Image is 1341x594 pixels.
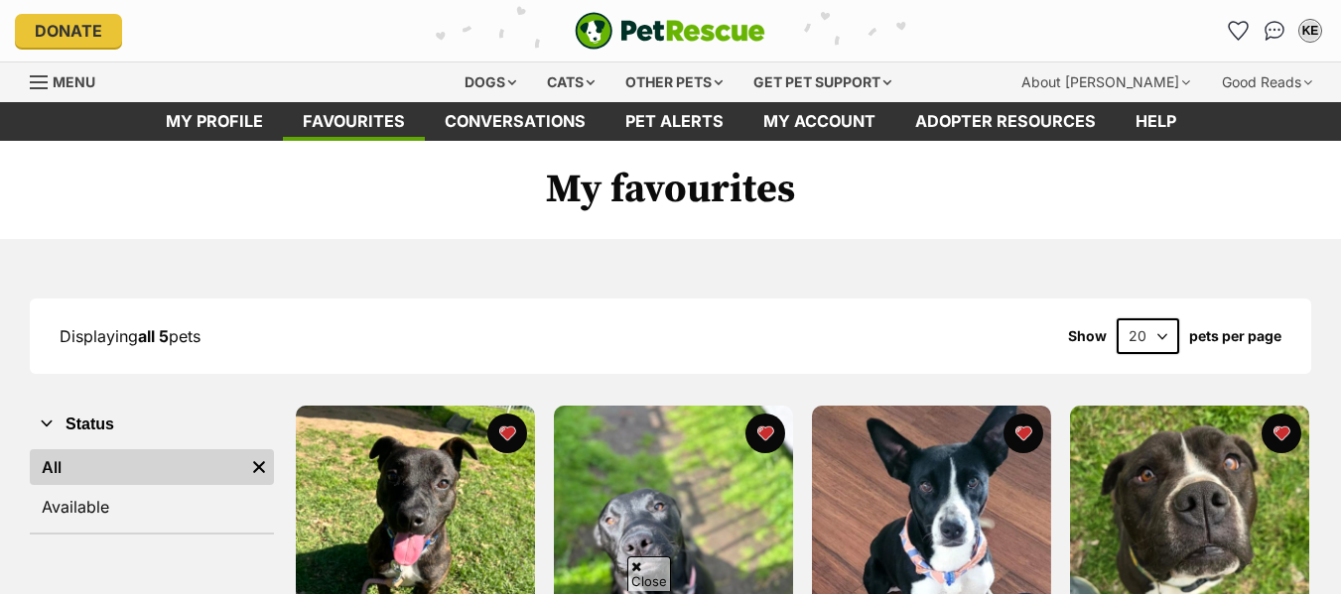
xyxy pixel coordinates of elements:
[1068,328,1107,344] span: Show
[138,326,169,346] strong: all 5
[283,102,425,141] a: Favourites
[1007,62,1204,102] div: About [PERSON_NAME]
[425,102,605,141] a: conversations
[487,414,527,453] button: favourite
[1300,21,1320,41] div: KE
[1294,15,1326,47] button: My account
[60,326,201,346] span: Displaying pets
[1208,62,1326,102] div: Good Reads
[1004,414,1043,453] button: favourite
[15,14,122,48] a: Donate
[1265,21,1285,41] img: chat-41dd97257d64d25036548639549fe6c8038ab92f7586957e7f3b1b290dea8141.svg
[627,556,671,591] span: Close
[895,102,1116,141] a: Adopter resources
[743,102,895,141] a: My account
[605,102,743,141] a: Pet alerts
[451,62,530,102] div: Dogs
[244,449,274,485] a: Remove filter
[146,102,283,141] a: My profile
[30,445,274,533] div: Status
[1223,15,1255,47] a: Favourites
[1223,15,1326,47] ul: Account quick links
[1262,414,1301,453] button: favourite
[611,62,737,102] div: Other pets
[575,12,765,50] a: PetRescue
[30,489,274,525] a: Available
[53,73,95,90] span: Menu
[739,62,905,102] div: Get pet support
[533,62,608,102] div: Cats
[1259,15,1290,47] a: Conversations
[575,12,765,50] img: logo-e224e6f780fb5917bec1dbf3a21bbac754714ae5b6737aabdf751b685950b380.svg
[1189,328,1281,344] label: pets per page
[30,62,109,98] a: Menu
[30,412,274,437] button: Status
[30,449,244,485] a: All
[745,414,785,453] button: favourite
[1116,102,1196,141] a: Help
